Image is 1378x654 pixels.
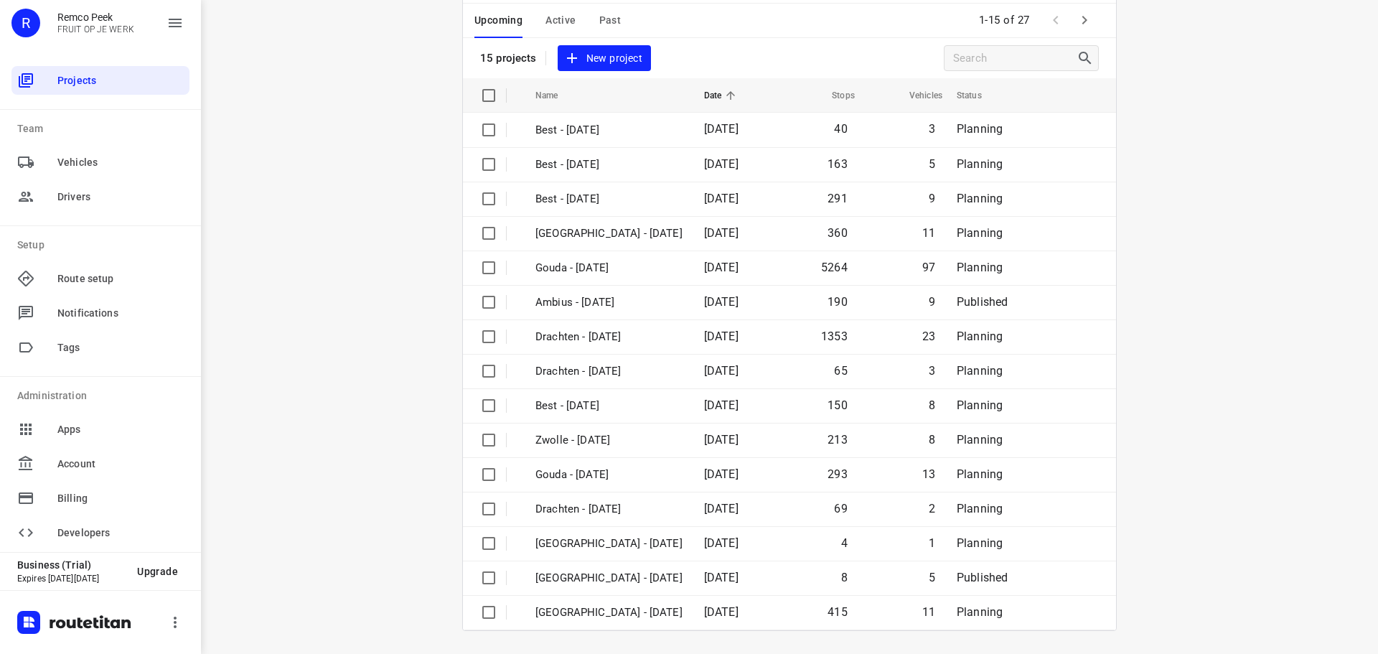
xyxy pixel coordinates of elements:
[704,536,739,550] span: [DATE]
[821,261,848,274] span: 5264
[11,148,189,177] div: Vehicles
[57,491,184,506] span: Billing
[704,295,739,309] span: [DATE]
[599,11,622,29] span: Past
[535,122,683,139] p: Best - Friday
[535,398,683,414] p: Best - Friday
[704,605,739,619] span: [DATE]
[929,364,935,378] span: 3
[558,45,651,72] button: New project
[828,433,848,447] span: 213
[535,225,683,242] p: Antwerpen - Monday
[704,364,739,378] span: [DATE]
[17,559,126,571] p: Business (Trial)
[834,364,847,378] span: 65
[834,502,847,515] span: 69
[957,192,1003,205] span: Planning
[535,260,683,276] p: Gouda - Monday
[535,87,577,104] span: Name
[957,157,1003,171] span: Planning
[704,261,739,274] span: [DATE]
[57,306,184,321] span: Notifications
[11,264,189,293] div: Route setup
[957,502,1003,515] span: Planning
[11,518,189,547] div: Developers
[957,122,1003,136] span: Planning
[929,502,935,515] span: 2
[57,11,134,23] p: Remco Peek
[929,295,935,309] span: 9
[957,571,1008,584] span: Published
[1041,6,1070,34] span: Previous Page
[813,87,855,104] span: Stops
[704,87,741,104] span: Date
[57,525,184,541] span: Developers
[957,433,1003,447] span: Planning
[566,50,642,67] span: New project
[957,364,1003,378] span: Planning
[57,457,184,472] span: Account
[11,299,189,327] div: Notifications
[704,157,739,171] span: [DATE]
[957,536,1003,550] span: Planning
[57,271,184,286] span: Route setup
[929,398,935,412] span: 8
[57,422,184,437] span: Apps
[957,226,1003,240] span: Planning
[957,605,1003,619] span: Planning
[11,449,189,478] div: Account
[535,501,683,518] p: Drachten - Thursday
[957,330,1003,343] span: Planning
[535,329,683,345] p: Drachten - Monday
[929,433,935,447] span: 8
[953,47,1077,70] input: Search projects
[828,295,848,309] span: 190
[535,570,683,587] p: Gemeente Rotterdam - Thursday
[535,191,683,207] p: Best - Tuesday
[929,122,935,136] span: 3
[704,433,739,447] span: [DATE]
[535,604,683,621] p: Zwolle - Thursday
[922,330,935,343] span: 23
[957,295,1008,309] span: Published
[957,87,1000,104] span: Status
[57,155,184,170] span: Vehicles
[535,536,683,552] p: Antwerpen - Thursday
[11,333,189,362] div: Tags
[17,388,189,403] p: Administration
[535,432,683,449] p: Zwolle - Friday
[841,571,848,584] span: 8
[57,24,134,34] p: FRUIT OP JE WERK
[922,261,935,274] span: 97
[704,122,739,136] span: [DATE]
[891,87,942,104] span: Vehicles
[922,605,935,619] span: 11
[11,182,189,211] div: Drivers
[957,467,1003,481] span: Planning
[973,5,1036,36] span: 1-15 of 27
[704,467,739,481] span: [DATE]
[704,226,739,240] span: [DATE]
[126,559,189,584] button: Upgrade
[828,192,848,205] span: 291
[828,398,848,412] span: 150
[929,571,935,584] span: 5
[535,467,683,483] p: Gouda - Friday
[17,574,126,584] p: Expires [DATE][DATE]
[535,157,683,173] p: Best - Thursday
[545,11,576,29] span: Active
[828,226,848,240] span: 360
[704,192,739,205] span: [DATE]
[11,484,189,513] div: Billing
[922,226,935,240] span: 11
[821,330,848,343] span: 1353
[828,157,848,171] span: 163
[17,238,189,253] p: Setup
[828,467,848,481] span: 293
[535,294,683,311] p: Ambius - Monday
[57,73,184,88] span: Projects
[535,363,683,380] p: Drachten - Friday
[704,398,739,412] span: [DATE]
[922,467,935,481] span: 13
[704,502,739,515] span: [DATE]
